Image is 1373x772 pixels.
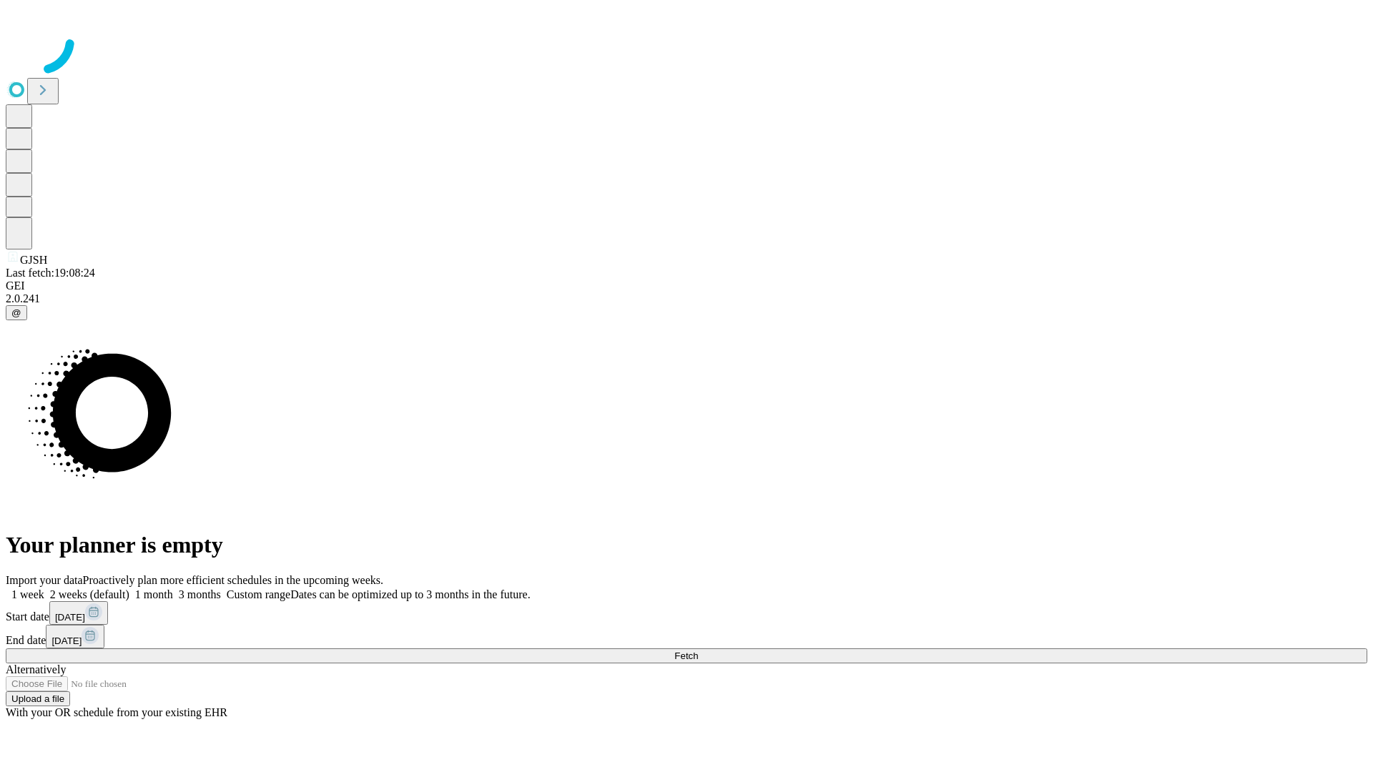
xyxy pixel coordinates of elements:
[6,691,70,706] button: Upload a file
[179,588,221,600] span: 3 months
[290,588,530,600] span: Dates can be optimized up to 3 months in the future.
[674,650,698,661] span: Fetch
[135,588,173,600] span: 1 month
[6,305,27,320] button: @
[83,574,383,586] span: Proactively plan more efficient schedules in the upcoming weeks.
[227,588,290,600] span: Custom range
[55,612,85,623] span: [DATE]
[6,279,1367,292] div: GEI
[6,706,227,718] span: With your OR schedule from your existing EHR
[6,601,1367,625] div: Start date
[6,532,1367,558] h1: Your planner is empty
[50,588,129,600] span: 2 weeks (default)
[49,601,108,625] button: [DATE]
[6,574,83,586] span: Import your data
[6,292,1367,305] div: 2.0.241
[51,635,82,646] span: [DATE]
[6,625,1367,648] div: End date
[20,254,47,266] span: GJSH
[11,307,21,318] span: @
[6,267,95,279] span: Last fetch: 19:08:24
[6,663,66,675] span: Alternatively
[6,648,1367,663] button: Fetch
[46,625,104,648] button: [DATE]
[11,588,44,600] span: 1 week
